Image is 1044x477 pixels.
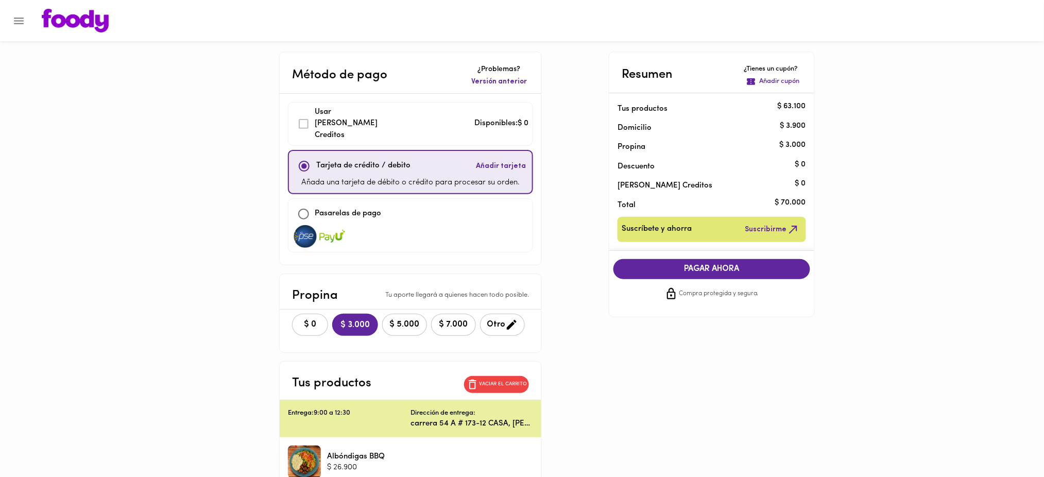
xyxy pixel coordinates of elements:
[292,66,387,84] p: Método de pago
[469,64,529,75] p: ¿Problemas?
[293,225,318,248] img: visa
[775,198,806,209] p: $ 70.000
[292,314,328,336] button: $ 0
[745,223,800,236] span: Suscribirme
[795,178,806,189] p: $ 0
[385,291,529,300] p: Tu aporte llegará a quienes hacen todo posible.
[431,314,476,336] button: $ 7.000
[469,75,529,89] button: Versión anterior
[744,64,802,74] p: ¿Tienes un cupón?
[410,408,475,418] p: Dirección de entrega:
[618,180,790,191] p: [PERSON_NAME] Creditos
[327,462,385,473] p: $ 26.900
[613,259,810,279] button: PAGAR AHORA
[464,376,529,393] button: Vaciar el carrito
[618,142,790,152] p: Propina
[618,123,652,133] p: Domicilio
[301,177,520,189] p: Añada una tarjeta de débito o crédito para procesar su orden.
[340,320,370,330] span: $ 3.000
[618,161,655,172] p: Descuento
[618,200,790,211] p: Total
[389,320,420,330] span: $ 5.000
[984,417,1034,467] iframe: Messagebird Livechat Widget
[780,121,806,131] p: $ 3.900
[618,104,790,114] p: Tus productos
[744,75,802,89] button: Añadir cupón
[476,161,526,172] span: Añadir tarjeta
[316,160,410,172] p: Tarjeta de crédito / debito
[622,65,673,84] p: Resumen
[780,140,806,150] p: $ 3.000
[471,77,527,87] span: Versión anterior
[42,9,109,32] img: logo.png
[327,451,385,462] p: Albóndigas BBQ
[292,286,338,305] p: Propina
[319,225,345,248] img: visa
[479,381,527,388] p: Vaciar el carrito
[487,318,518,331] span: Otro
[315,208,381,220] p: Pasarelas de pago
[480,314,525,336] button: Otro
[382,314,427,336] button: $ 5.000
[288,408,410,418] p: Entrega: 9:00 a 12:30
[474,118,528,130] p: Disponibles: $ 0
[760,77,800,87] p: Añadir cupón
[622,223,692,236] span: Suscríbete y ahorra
[679,289,759,299] span: Compra protegida y segura.
[795,159,806,170] p: $ 0
[743,221,802,238] button: Suscribirme
[438,320,469,330] span: $ 7.000
[315,107,387,142] p: Usar [PERSON_NAME] Creditos
[6,8,31,33] button: Menu
[624,264,800,274] span: PAGAR AHORA
[292,374,371,393] p: Tus productos
[410,418,533,429] p: carrera 54 A # 173-12 CASA, [PERSON_NAME]
[299,320,321,330] span: $ 0
[474,155,528,177] button: Añadir tarjeta
[332,314,378,336] button: $ 3.000
[778,101,806,112] p: $ 63.100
